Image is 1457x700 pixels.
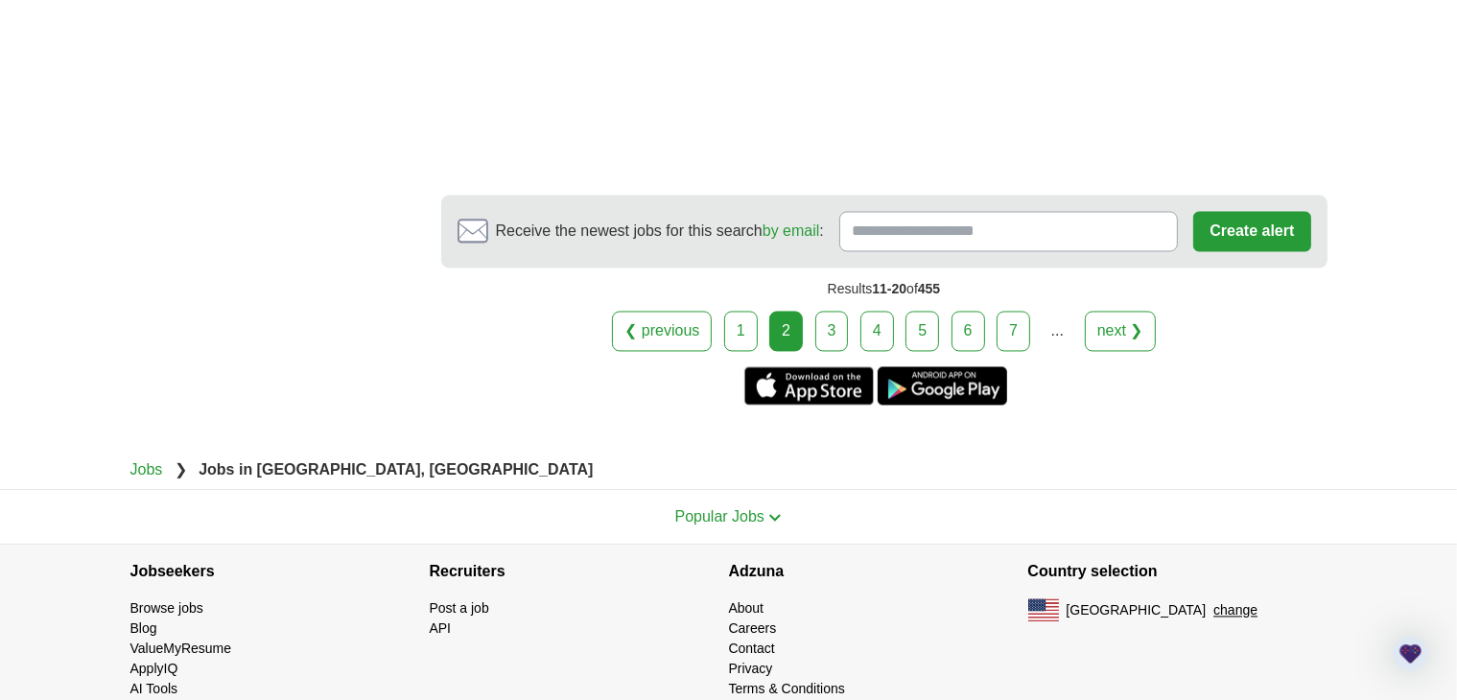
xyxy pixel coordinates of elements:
a: 6 [952,311,985,351]
h4: Country selection [1028,545,1328,598]
a: Get the iPhone app [744,366,874,405]
a: About [729,600,764,616]
a: Careers [729,620,777,636]
img: toggle icon [768,513,782,522]
a: Blog [130,620,157,636]
a: 1 [724,311,758,351]
a: Jobs [130,461,163,478]
a: 4 [860,311,894,351]
div: ... [1038,312,1076,350]
a: ApplyIQ [130,661,178,676]
button: change [1213,600,1257,620]
a: Get the Android app [878,366,1007,405]
a: ValueMyResume [130,641,232,656]
a: 5 [905,311,939,351]
div: 2 [769,311,803,351]
a: by email [763,222,820,239]
strong: Jobs in [GEOGRAPHIC_DATA], [GEOGRAPHIC_DATA] [199,461,593,478]
img: US flag [1028,598,1059,621]
a: 7 [997,311,1030,351]
a: next ❯ [1085,311,1156,351]
a: Post a job [430,600,489,616]
button: Create alert [1193,211,1310,251]
a: Terms & Conditions [729,681,845,696]
span: ❯ [175,461,187,478]
a: AI Tools [130,681,178,696]
a: Contact [729,641,775,656]
a: API [430,620,452,636]
a: 3 [815,311,849,351]
a: Browse jobs [130,600,203,616]
span: [GEOGRAPHIC_DATA] [1067,600,1207,620]
span: Receive the newest jobs for this search : [496,220,824,243]
span: 455 [918,281,940,296]
div: Results of [441,268,1328,311]
span: Popular Jobs [675,508,764,525]
span: 11-20 [872,281,906,296]
a: Privacy [729,661,773,676]
a: ❮ previous [612,311,712,351]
